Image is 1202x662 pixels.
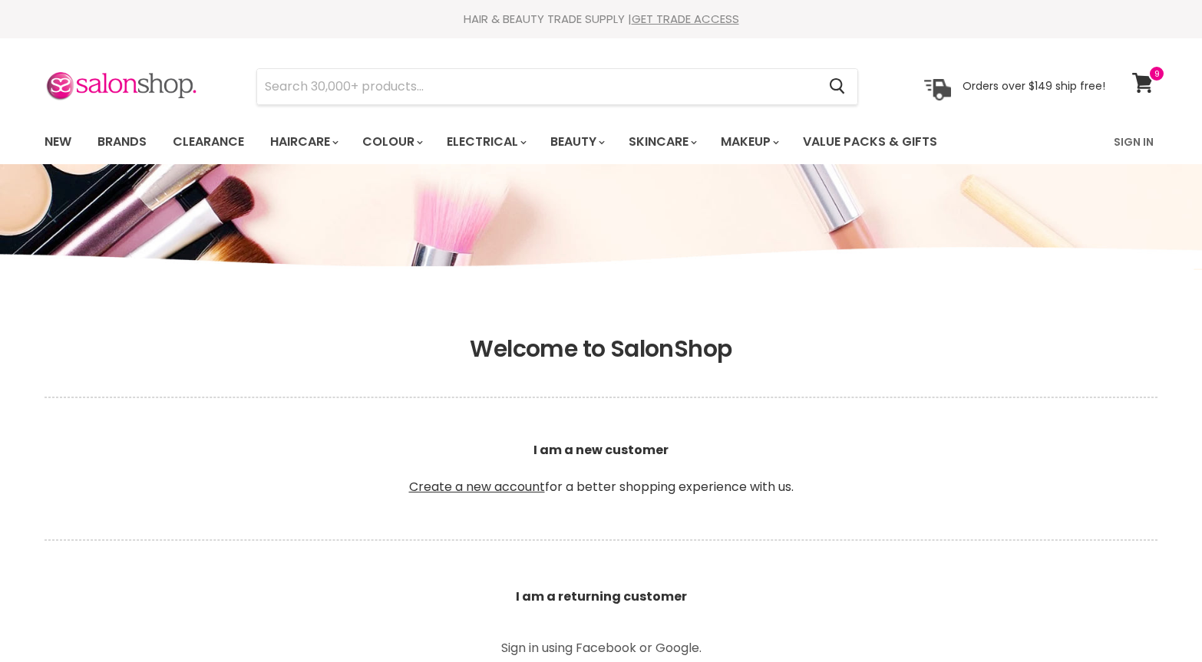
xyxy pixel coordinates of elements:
a: Colour [351,126,432,158]
a: Brands [86,126,158,158]
form: Product [256,68,858,105]
a: Sign In [1105,126,1163,158]
a: Create a new account [409,478,545,496]
a: Haircare [259,126,348,158]
a: Beauty [539,126,614,158]
p: for a better shopping experience with us. [45,404,1157,533]
a: GET TRADE ACCESS [632,11,739,27]
p: Orders over $149 ship free! [963,79,1105,93]
a: New [33,126,83,158]
ul: Main menu [33,120,1027,164]
button: Search [817,69,857,104]
iframe: Gorgias live chat messenger [1125,590,1187,647]
a: Makeup [709,126,788,158]
h1: Welcome to SalonShop [45,335,1157,363]
input: Search [257,69,817,104]
a: Value Packs & Gifts [791,126,949,158]
b: I am a returning customer [516,588,687,605]
a: Electrical [435,126,536,158]
a: Skincare [617,126,706,158]
nav: Main [25,120,1177,164]
p: Sign in using Facebook or Google. [428,642,774,654]
div: HAIR & BEAUTY TRADE SUPPLY | [25,12,1177,27]
b: I am a new customer [533,441,669,459]
a: Clearance [161,126,256,158]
